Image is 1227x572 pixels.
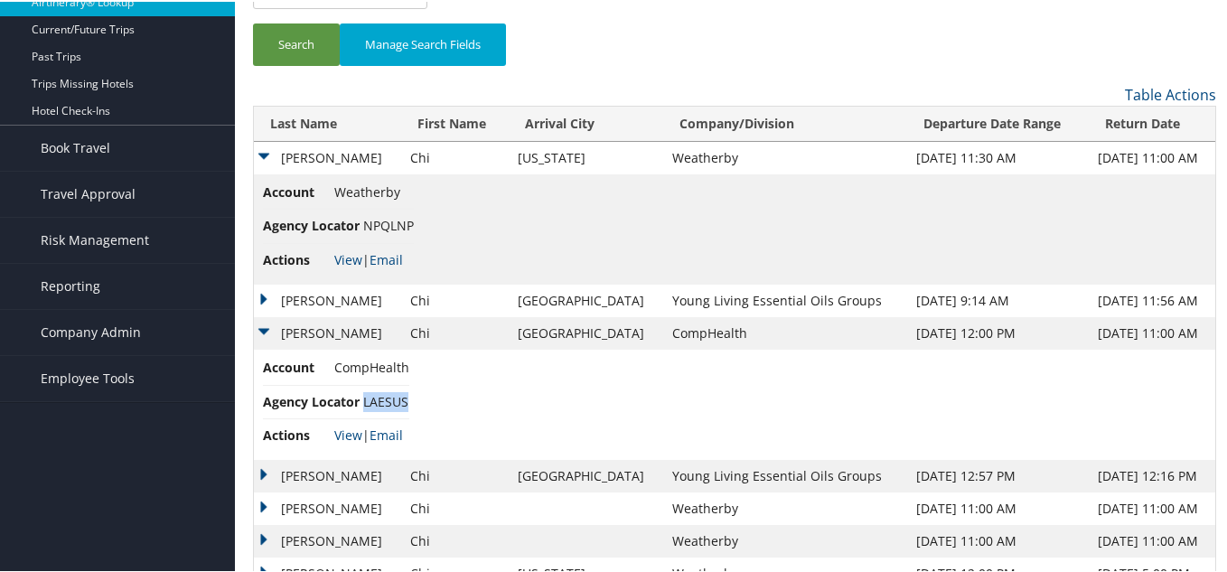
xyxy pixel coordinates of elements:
td: [DATE] 12:00 PM [907,315,1089,348]
span: Company Admin [41,308,141,353]
span: Weatherby [334,182,400,199]
td: Chi [401,458,510,491]
td: Chi [401,491,510,523]
th: Return Date: activate to sort column ascending [1089,105,1215,140]
td: [PERSON_NAME] [254,140,401,173]
td: CompHealth [663,315,906,348]
td: [GEOGRAPHIC_DATA] [509,283,663,315]
button: Manage Search Fields [340,22,506,64]
td: Young Living Essential Oils Groups [663,458,906,491]
td: Weatherby [663,523,906,556]
td: [DATE] 11:00 AM [1089,140,1215,173]
span: Actions [263,248,331,268]
td: [PERSON_NAME] [254,315,401,348]
a: Table Actions [1125,83,1216,103]
a: Email [370,425,403,442]
td: Chi [401,283,510,315]
td: [DATE] 11:00 AM [1089,491,1215,523]
span: Account [263,356,331,376]
th: Departure Date Range: activate to sort column ascending [907,105,1089,140]
td: Weatherby [663,140,906,173]
td: [DATE] 11:00 AM [1089,523,1215,556]
span: Agency Locator [263,390,360,410]
td: [PERSON_NAME] [254,458,401,491]
td: Young Living Essential Oils Groups [663,283,906,315]
span: NPQLNP [363,215,414,232]
a: Email [370,249,403,267]
span: Reporting [41,262,100,307]
td: Chi [401,140,510,173]
td: [DATE] 11:56 AM [1089,283,1215,315]
button: Search [253,22,340,64]
span: Risk Management [41,216,149,261]
span: Agency Locator [263,214,360,234]
td: Weatherby [663,491,906,523]
td: [GEOGRAPHIC_DATA] [509,315,663,348]
th: Arrival City: activate to sort column ascending [509,105,663,140]
th: Company/Division [663,105,906,140]
a: View [334,249,362,267]
span: Actions [263,424,331,444]
td: Chi [401,523,510,556]
td: [DATE] 11:30 AM [907,140,1089,173]
td: [DATE] 11:00 AM [1089,315,1215,348]
td: Chi [401,315,510,348]
a: View [334,425,362,442]
span: Account [263,181,331,201]
span: CompHealth [334,357,409,374]
span: | [334,249,403,267]
td: [PERSON_NAME] [254,523,401,556]
td: [DATE] 12:16 PM [1089,458,1215,491]
td: [PERSON_NAME] [254,491,401,523]
span: LAESUS [363,391,408,408]
span: Employee Tools [41,354,135,399]
span: Book Travel [41,124,110,169]
td: [PERSON_NAME] [254,283,401,315]
span: Travel Approval [41,170,136,215]
td: [DATE] 12:57 PM [907,458,1089,491]
th: First Name: activate to sort column ascending [401,105,510,140]
td: [DATE] 11:00 AM [907,491,1089,523]
td: [DATE] 11:00 AM [907,523,1089,556]
span: | [334,425,403,442]
th: Last Name: activate to sort column ascending [254,105,401,140]
td: [US_STATE] [509,140,663,173]
td: [GEOGRAPHIC_DATA] [509,458,663,491]
td: [DATE] 9:14 AM [907,283,1089,315]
